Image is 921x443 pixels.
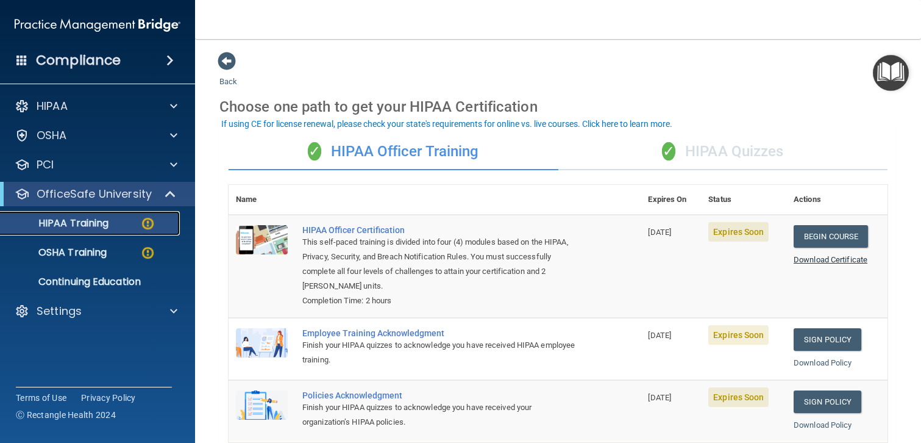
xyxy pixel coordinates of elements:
span: ✓ [308,142,321,160]
span: Ⓒ Rectangle Health 2024 [16,409,116,421]
a: PCI [15,157,177,172]
div: Choose one path to get your HIPAA Certification [219,89,897,124]
span: Expires Soon [708,222,769,242]
div: If using CE for license renewal, please check your state's requirements for online vs. live cours... [221,120,672,128]
div: Finish your HIPAA quizzes to acknowledge you have received HIPAA employee training. [302,338,580,367]
div: HIPAA Quizzes [558,134,888,170]
div: HIPAA Officer Training [229,134,558,170]
p: HIPAA Training [8,217,108,229]
div: This self-paced training is divided into four (4) modules based on the HIPAA, Privacy, Security, ... [302,235,580,294]
a: OSHA [15,128,177,143]
div: Finish your HIPAA quizzes to acknowledge you have received your organization’s HIPAA policies. [302,400,580,430]
p: PCI [37,157,54,172]
a: Begin Course [794,225,868,248]
img: warning-circle.0cc9ac19.png [140,245,155,261]
th: Expires On [641,185,701,215]
a: Download Policy [794,358,852,367]
th: Actions [786,185,887,215]
p: OSHA [37,128,67,143]
span: Expires Soon [708,325,769,345]
a: Download Certificate [794,255,867,264]
span: [DATE] [648,393,671,402]
a: Download Policy [794,420,852,430]
p: HIPAA [37,99,68,113]
p: Continuing Education [8,276,174,288]
a: Settings [15,304,177,319]
img: warning-circle.0cc9ac19.png [140,216,155,231]
p: Settings [37,304,82,319]
a: Back [219,62,237,86]
th: Name [229,185,295,215]
h4: Compliance [36,52,121,69]
th: Status [701,185,786,215]
span: [DATE] [648,331,671,340]
span: Expires Soon [708,387,769,407]
p: OfficeSafe University [37,187,152,201]
a: Sign Policy [794,391,861,413]
a: HIPAA [15,99,177,113]
button: Open Resource Center [873,55,909,91]
div: Employee Training Acknowledgment [302,328,580,338]
a: Sign Policy [794,328,861,351]
div: Policies Acknowledgment [302,391,580,400]
span: ✓ [662,142,675,160]
button: If using CE for license renewal, please check your state's requirements for online vs. live cours... [219,118,674,130]
a: OfficeSafe University [15,187,177,201]
a: HIPAA Officer Certification [302,225,580,235]
img: PMB logo [15,13,180,37]
a: Terms of Use [16,392,66,404]
p: OSHA Training [8,247,107,259]
a: Privacy Policy [81,392,136,404]
div: Completion Time: 2 hours [302,294,580,308]
span: [DATE] [648,228,671,237]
